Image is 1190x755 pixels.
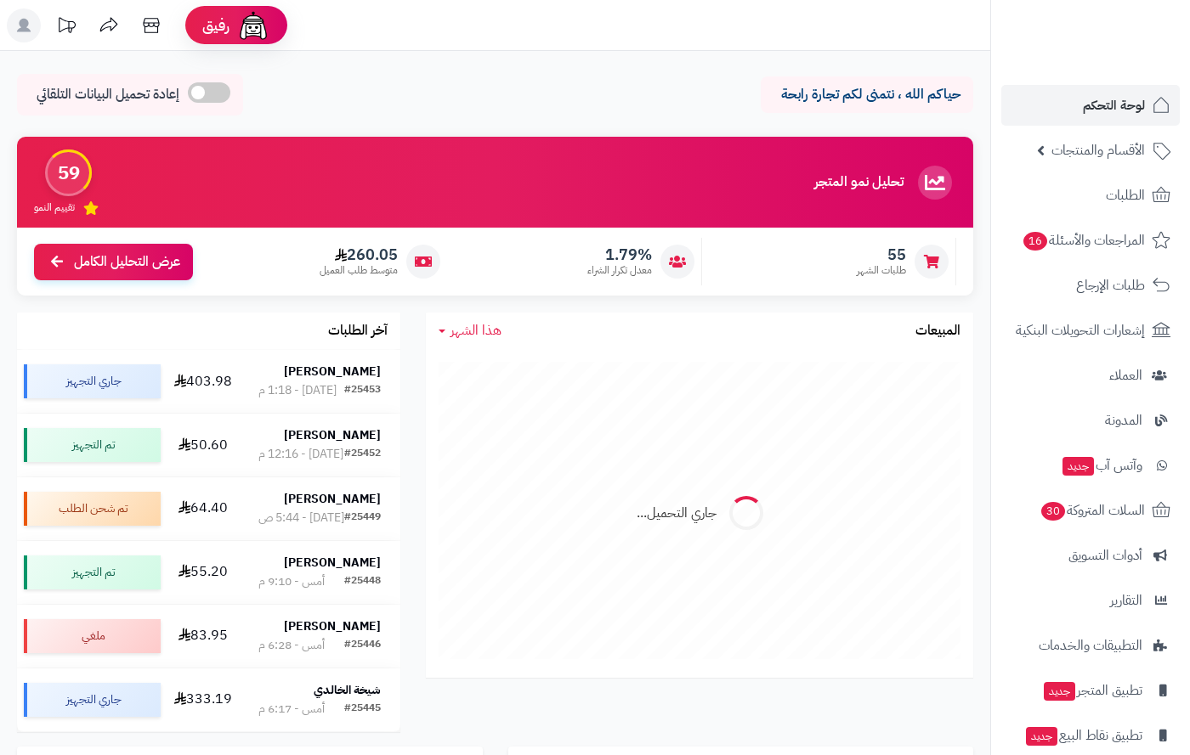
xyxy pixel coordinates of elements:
a: السلات المتروكة30 [1001,490,1180,531]
a: المراجعات والأسئلة16 [1001,220,1180,261]
div: #25448 [344,573,381,590]
strong: [PERSON_NAME] [284,363,381,380]
div: #25445 [344,701,381,718]
h3: آخر الطلبات [328,324,388,339]
h3: المبيعات [915,324,960,339]
td: 83.95 [167,605,239,668]
div: أمس - 6:17 م [258,701,325,718]
strong: [PERSON_NAME] [284,426,381,444]
span: 55 [857,245,906,264]
div: #25449 [344,510,381,527]
a: التطبيقات والخدمات [1001,625,1180,666]
span: العملاء [1109,363,1142,387]
div: تم التجهيز [24,428,161,462]
a: العملاء [1001,355,1180,396]
a: المدونة [1001,400,1180,441]
span: طلبات الإرجاع [1076,273,1145,297]
td: 333.19 [167,668,239,731]
span: جديد [1044,682,1075,701]
a: تحديثات المنصة [45,8,88,47]
span: أدوات التسويق [1068,544,1142,567]
span: هذا الشهر [450,320,501,341]
span: السلات المتروكة [1040,499,1145,522]
div: [DATE] - 1:18 م [258,382,337,399]
div: جاري التجهيز [24,683,161,717]
a: تطبيق المتجرجديد [1001,670,1180,711]
span: معدل تكرار الشراء [587,263,652,278]
span: وآتس آب [1061,454,1142,477]
span: 30 [1041,502,1065,521]
span: جديد [1062,457,1094,476]
span: إشعارات التحويلات البنكية [1016,318,1145,342]
a: وآتس آبجديد [1001,445,1180,486]
span: تطبيق المتجر [1042,679,1142,702]
span: 260.05 [320,245,398,264]
strong: [PERSON_NAME] [284,617,381,635]
img: logo-2.png [1074,42,1174,78]
a: الطلبات [1001,175,1180,216]
span: المراجعات والأسئلة [1022,228,1145,252]
a: لوحة التحكم [1001,85,1180,126]
div: أمس - 6:28 م [258,637,325,654]
a: عرض التحليل الكامل [34,244,193,280]
span: متوسط طلب العميل [320,263,398,278]
td: 55.20 [167,541,239,604]
span: تقييم النمو [34,200,75,215]
span: التقارير [1110,589,1142,612]
span: تطبيق نقاط البيع [1024,724,1142,747]
td: 50.60 [167,414,239,476]
a: أدوات التسويق [1001,535,1180,576]
span: لوحة التحكم [1083,93,1145,117]
div: #25446 [344,637,381,654]
span: رفيق [202,15,229,36]
strong: [PERSON_NAME] [284,490,381,508]
h3: تحليل نمو المتجر [814,175,904,190]
div: تم شحن الطلب [24,492,161,526]
span: الأقسام والمنتجات [1051,138,1145,162]
div: تم التجهيز [24,555,161,589]
td: 403.98 [167,350,239,413]
strong: [PERSON_NAME] [284,554,381,572]
span: 16 [1023,232,1047,251]
span: 1.79% [587,245,652,264]
div: جاري التحميل... [637,504,717,523]
a: هذا الشهر [439,321,501,341]
div: [DATE] - 12:16 م [258,446,343,463]
a: طلبات الإرجاع [1001,265,1180,306]
span: المدونة [1105,408,1142,432]
div: أمس - 9:10 م [258,573,325,590]
span: طلبات الشهر [857,263,906,278]
a: التقارير [1001,580,1180,621]
div: #25453 [344,382,381,399]
div: #25452 [344,446,381,463]
span: التطبيقات والخدمات [1039,634,1142,657]
span: جديد [1026,727,1057,746]
span: إعادة تحميل البيانات التلقائي [37,85,179,104]
span: عرض التحليل الكامل [74,252,180,272]
div: جاري التجهيز [24,364,161,398]
div: [DATE] - 5:44 ص [258,510,344,527]
td: 64.40 [167,477,239,540]
a: إشعارات التحويلات البنكية [1001,310,1180,351]
p: حياكم الله ، نتمنى لكم تجارة رابحة [773,85,960,104]
span: الطلبات [1106,183,1145,207]
strong: شيخة الخالدي [314,681,381,699]
img: ai-face.png [236,8,270,42]
div: ملغي [24,619,161,653]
